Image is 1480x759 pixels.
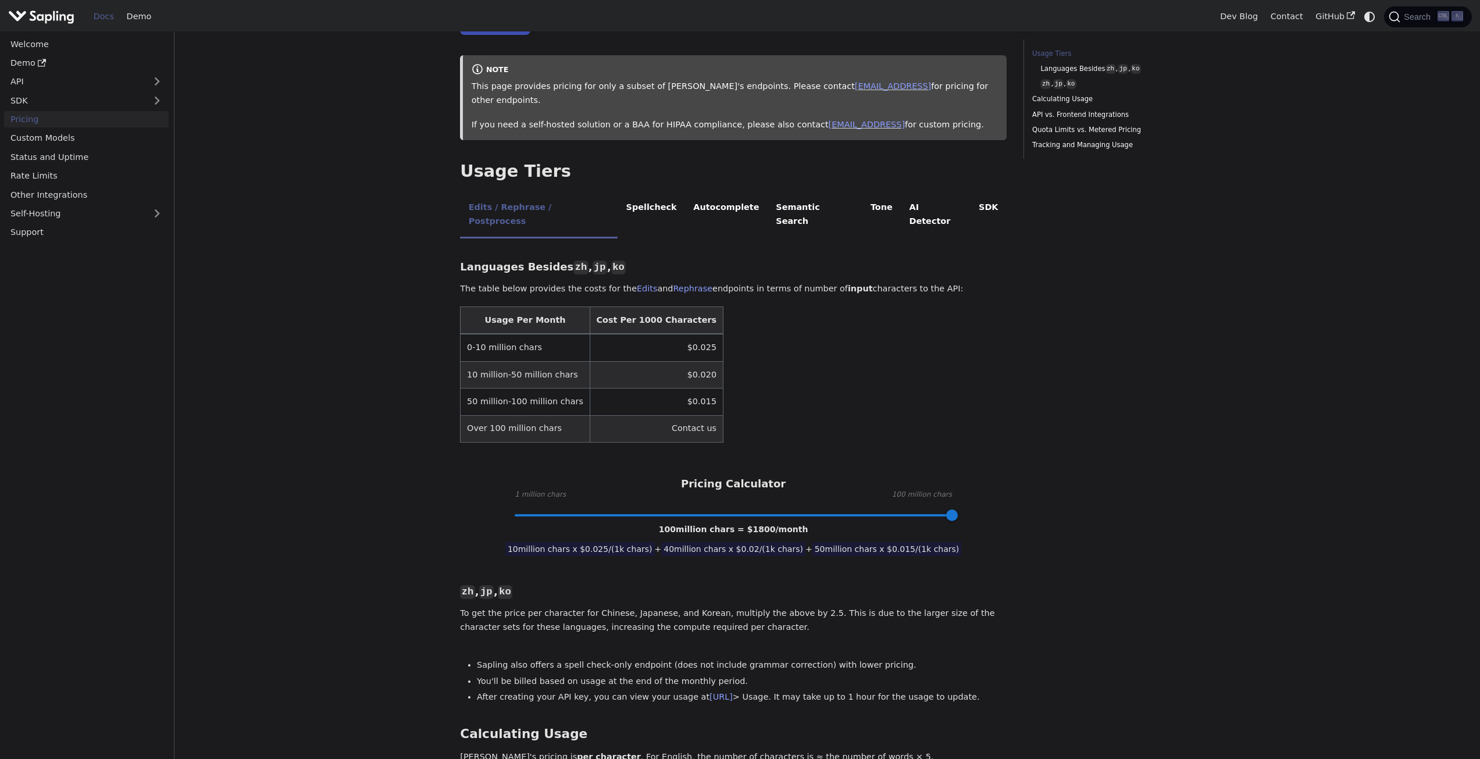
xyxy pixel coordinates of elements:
[498,585,512,599] code: ko
[145,92,169,109] button: Expand sidebar category 'SDK'
[460,585,1007,598] h3: , ,
[8,8,79,25] a: Sapling.ai
[461,334,590,361] td: 0-10 million chars
[4,55,169,72] a: Demo
[637,284,657,293] a: Edits
[1032,48,1190,59] a: Usage Tiers
[460,607,1007,635] p: To get the price per character for Chinese, Japanese, and Korean, multiply the above by 2.5. This...
[460,261,1007,274] h3: Languages Besides , ,
[4,130,169,147] a: Custom Models
[655,544,662,554] span: +
[1384,6,1471,27] button: Search (Ctrl+K)
[892,489,952,501] span: 100 million chars
[460,282,1007,296] p: The table below provides the costs for the and endpoints in terms of number of characters to the ...
[4,73,145,90] a: API
[1040,63,1186,74] a: Languages Besideszh,jp,ko
[460,193,618,238] li: Edits / Rephrase / Postprocess
[4,111,169,128] a: Pricing
[472,63,998,77] div: note
[1214,8,1264,26] a: Dev Blog
[461,415,590,442] td: Over 100 million chars
[1040,79,1051,89] code: zh
[1400,12,1438,22] span: Search
[901,193,971,238] li: AI Detector
[472,118,998,132] p: If you need a self-hosted solution or a BAA for HIPAA compliance, please also contact for custom ...
[461,361,590,388] td: 10 million-50 million chars
[685,193,768,238] li: Autocomplete
[681,478,786,491] h3: Pricing Calculator
[4,92,145,109] a: SDK
[848,284,873,293] strong: input
[611,261,626,275] code: ko
[460,585,475,599] code: zh
[1032,94,1190,105] a: Calculating Usage
[477,675,1007,689] li: You'll be billed based on usage at the end of the monthly period.
[862,193,901,238] li: Tone
[515,489,566,501] span: 1 million chars
[461,389,590,415] td: 50 million-100 million chars
[1361,8,1378,25] button: Switch between dark and light mode (currently system mode)
[1130,64,1141,74] code: ko
[1105,64,1116,74] code: zh
[1118,64,1128,74] code: jp
[460,726,1007,742] h2: Calculating Usage
[87,8,120,26] a: Docs
[477,658,1007,672] li: Sapling also offers a spell check-only endpoint (does not include grammar correction) with lower ...
[1032,109,1190,120] a: API vs. Frontend Integrations
[673,284,712,293] a: Rephrase
[477,690,1007,704] li: After creating your API key, you can view your usage at > Usage. It may take up to 1 hour for the...
[573,261,588,275] code: zh
[709,692,733,701] a: [URL]
[659,525,808,534] span: 100 million chars = $ 1800 /month
[4,224,169,241] a: Support
[461,307,590,334] th: Usage Per Month
[479,585,494,599] code: jp
[590,334,723,361] td: $0.025
[505,542,655,556] span: 10 million chars x $ 0.025 /(1k chars)
[145,73,169,90] button: Expand sidebar category 'API'
[593,261,607,275] code: jp
[4,168,169,184] a: Rate Limits
[590,307,723,334] th: Cost Per 1000 Characters
[4,148,169,165] a: Status and Uptime
[1452,11,1463,22] kbd: K
[472,80,998,108] p: This page provides pricing for only a subset of [PERSON_NAME]'s endpoints. Please contact for pri...
[768,193,862,238] li: Semantic Search
[1053,79,1064,89] code: jp
[812,542,962,556] span: 50 million chars x $ 0.015 /(1k chars)
[120,8,158,26] a: Demo
[1032,140,1190,151] a: Tracking and Managing Usage
[805,544,812,554] span: +
[618,193,685,238] li: Spellcheck
[1040,79,1186,90] a: zh,jp,ko
[4,205,169,222] a: Self-Hosting
[460,161,1007,182] h2: Usage Tiers
[1309,8,1361,26] a: GitHub
[1032,124,1190,136] a: Quota Limits vs. Metered Pricing
[855,81,931,91] a: [EMAIL_ADDRESS]
[4,35,169,52] a: Welcome
[8,8,74,25] img: Sapling.ai
[4,186,169,203] a: Other Integrations
[590,361,723,388] td: $0.020
[590,415,723,442] td: Contact us
[829,120,905,129] a: [EMAIL_ADDRESS]
[1066,79,1076,89] code: ko
[1264,8,1310,26] a: Contact
[971,193,1007,238] li: SDK
[590,389,723,415] td: $0.015
[661,542,805,556] span: 40 million chars x $ 0.02 /(1k chars)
